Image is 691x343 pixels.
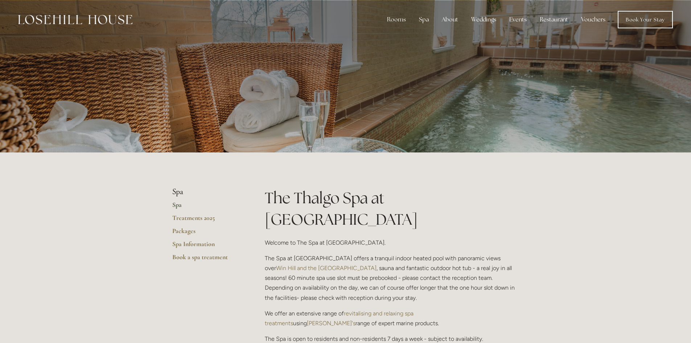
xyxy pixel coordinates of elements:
[381,12,412,27] div: Rooms
[265,187,519,230] h1: The Thalgo Spa at [GEOGRAPHIC_DATA]
[534,12,574,27] div: Restaurant
[276,265,377,271] a: Win Hill and the [GEOGRAPHIC_DATA]
[265,238,519,248] p: Welcome to The Spa at [GEOGRAPHIC_DATA].
[172,214,242,227] a: Treatments 2025
[618,11,673,28] a: Book Your Stay
[465,12,502,27] div: Weddings
[172,240,242,253] a: Spa Information
[172,227,242,240] a: Packages
[436,12,464,27] div: About
[172,201,242,214] a: Spa
[503,12,532,27] div: Events
[307,320,355,327] a: [PERSON_NAME]'s
[172,187,242,197] li: Spa
[172,253,242,266] a: Book a spa treatment
[18,15,132,24] img: Losehill House
[413,12,435,27] div: Spa
[265,309,519,328] p: We offer an extensive range of using range of expert marine products.
[575,12,611,27] a: Vouchers
[265,253,519,303] p: The Spa at [GEOGRAPHIC_DATA] offers a tranquil indoor heated pool with panoramic views over , sau...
